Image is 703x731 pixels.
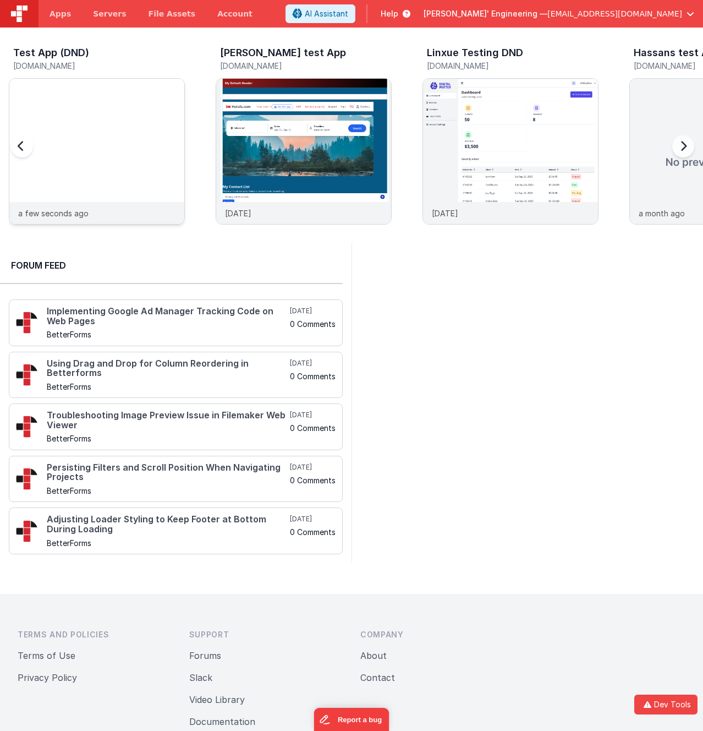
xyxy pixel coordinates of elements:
h3: Terms and Policies [18,629,172,640]
h4: Using Drag and Drop for Column Reordering in Betterforms [47,359,288,378]
p: [DATE] [432,208,458,219]
img: 295_2.png [16,312,38,334]
span: [PERSON_NAME]' Engineering — [424,8,547,19]
button: Slack [189,671,212,684]
h5: [DOMAIN_NAME] [427,62,598,70]
span: Apps [50,8,71,19]
button: About [360,649,387,662]
button: Documentation [189,715,255,728]
img: 295_2.png [16,364,38,386]
h4: Persisting Filters and Scroll Position When Navigating Projects [47,463,288,482]
h5: [DATE] [290,463,336,472]
a: Troubleshooting Image Preview Issue in Filemaker Web Viewer BetterForms [DATE] 0 Comments [9,403,343,450]
h5: [DOMAIN_NAME] [220,62,392,70]
span: AI Assistant [305,8,348,19]
a: Persisting Filters and Scroll Position When Navigating Projects BetterForms [DATE] 0 Comments [9,456,343,503]
a: Slack [189,672,212,683]
h5: [DOMAIN_NAME] [13,62,185,70]
h5: [DATE] [290,359,336,368]
button: AI Assistant [285,4,355,23]
h5: BetterForms [47,434,288,443]
span: [EMAIL_ADDRESS][DOMAIN_NAME] [547,8,682,19]
p: [DATE] [225,208,251,219]
span: File Assets [149,8,196,19]
a: Privacy Policy [18,672,77,683]
a: Terms of Use [18,650,75,661]
iframe: Marker.io feedback button [314,708,389,731]
a: Adjusting Loader Styling to Keep Footer at Bottom During Loading BetterForms [DATE] 0 Comments [9,508,343,554]
h5: BetterForms [47,383,288,391]
h5: BetterForms [47,539,288,547]
img: 295_2.png [16,416,38,438]
a: About [360,650,387,661]
button: [PERSON_NAME]' Engineering — [EMAIL_ADDRESS][DOMAIN_NAME] [424,8,694,19]
h4: Adjusting Loader Styling to Keep Footer at Bottom During Loading [47,515,288,534]
h3: [PERSON_NAME] test App [220,47,346,58]
h3: Support [189,629,343,640]
h4: Implementing Google Ad Manager Tracking Code on Web Pages [47,307,288,326]
button: Contact [360,671,395,684]
h5: [DATE] [290,515,336,523]
img: 295_2.png [16,520,38,542]
h5: BetterForms [47,487,288,495]
h2: Forum Feed [11,259,332,272]
span: Help [381,8,398,19]
p: a month ago [639,208,685,219]
h3: Company [360,629,514,640]
button: Forums [189,649,221,662]
button: Dev Tools [634,695,697,714]
h5: BetterForms [47,330,288,339]
button: Video Library [189,693,245,706]
h5: 0 Comments [290,424,336,432]
a: Implementing Google Ad Manager Tracking Code on Web Pages BetterForms [DATE] 0 Comments [9,299,343,346]
h5: 0 Comments [290,320,336,328]
h5: [DATE] [290,411,336,419]
img: 295_2.png [16,468,38,490]
h5: 0 Comments [290,476,336,484]
h3: Test App (DND) [13,47,89,58]
h4: Troubleshooting Image Preview Issue in Filemaker Web Viewer [47,411,288,430]
span: Servers [93,8,126,19]
h5: 0 Comments [290,372,336,380]
h5: [DATE] [290,307,336,315]
h5: 0 Comments [290,528,336,536]
h3: Linxue Testing DND [427,47,523,58]
a: Using Drag and Drop for Column Reordering in Betterforms BetterForms [DATE] 0 Comments [9,352,343,399]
